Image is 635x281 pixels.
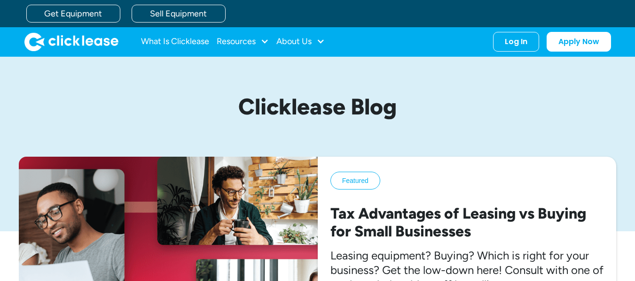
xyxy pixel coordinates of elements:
a: Apply Now [547,32,611,52]
h1: Clicklease Blog [97,94,539,119]
a: Sell Equipment [132,5,226,23]
a: Get Equipment [26,5,120,23]
div: Featured [342,176,368,185]
img: Clicklease logo [24,32,118,51]
h2: Tax Advantages of Leasing vs Buying for Small Businesses [330,205,604,241]
a: What Is Clicklease [141,32,209,51]
div: Log In [505,37,527,46]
